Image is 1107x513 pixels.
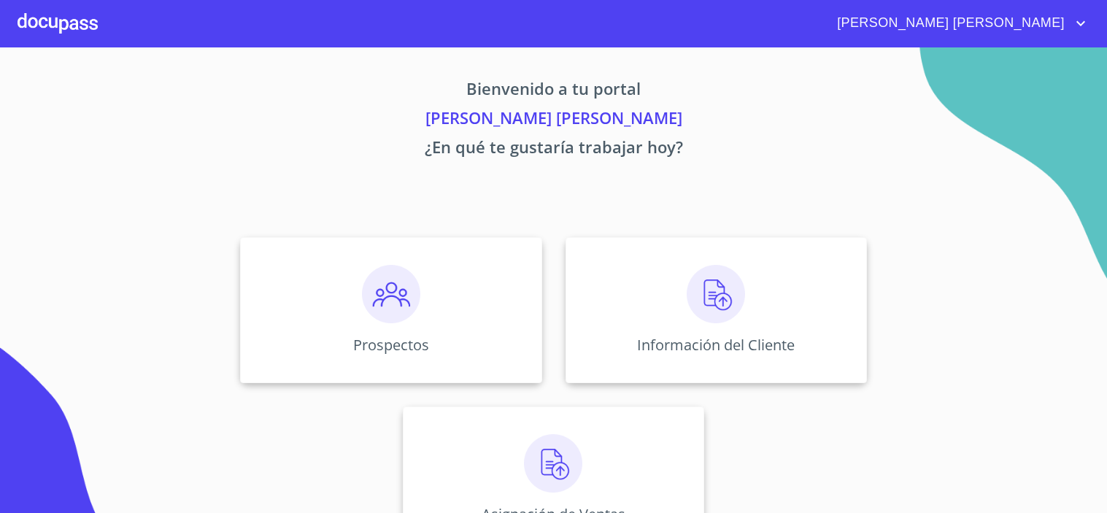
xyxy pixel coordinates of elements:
[362,265,420,323] img: prospectos.png
[826,12,1072,35] span: [PERSON_NAME] [PERSON_NAME]
[353,335,429,355] p: Prospectos
[637,335,795,355] p: Información del Cliente
[524,434,582,493] img: carga.png
[104,77,1003,106] p: Bienvenido a tu portal
[104,106,1003,135] p: [PERSON_NAME] [PERSON_NAME]
[104,135,1003,164] p: ¿En qué te gustaría trabajar hoy?
[826,12,1089,35] button: account of current user
[687,265,745,323] img: carga.png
